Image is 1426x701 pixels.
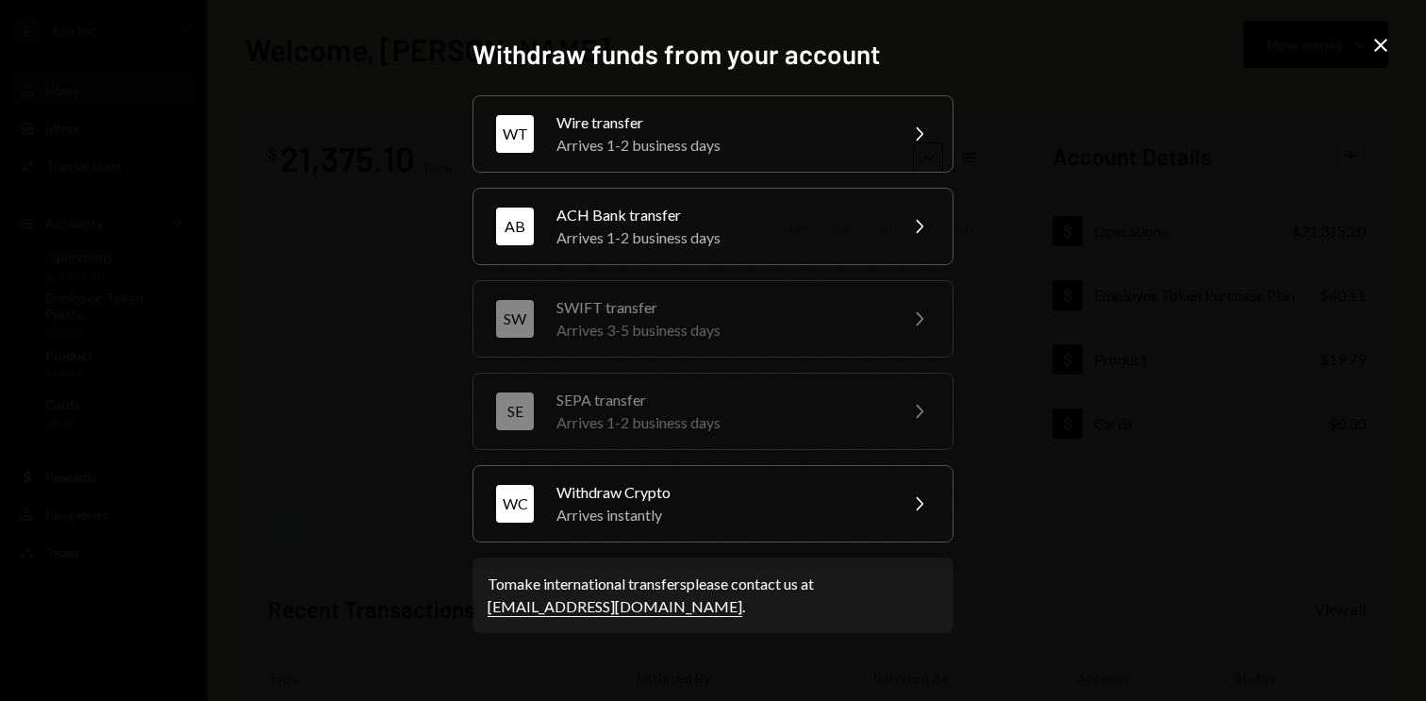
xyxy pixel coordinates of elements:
div: Withdraw Crypto [556,481,885,504]
h2: Withdraw funds from your account [473,36,953,73]
div: Arrives 3-5 business days [556,319,885,342]
div: Arrives instantly [556,504,885,526]
div: WT [496,115,534,153]
div: SW [496,300,534,338]
div: Arrives 1-2 business days [556,226,885,249]
a: [EMAIL_ADDRESS][DOMAIN_NAME] [488,597,742,617]
div: SE [496,392,534,430]
div: To make international transfers please contact us at . [488,573,938,618]
div: Wire transfer [556,111,885,134]
div: Arrives 1-2 business days [556,134,885,157]
button: WTWire transferArrives 1-2 business days [473,95,953,173]
div: Arrives 1-2 business days [556,411,885,434]
button: ABACH Bank transferArrives 1-2 business days [473,188,953,265]
button: WCWithdraw CryptoArrives instantly [473,465,953,542]
div: SEPA transfer [556,389,885,411]
div: SWIFT transfer [556,296,885,319]
button: SWSWIFT transferArrives 3-5 business days [473,280,953,358]
button: SESEPA transferArrives 1-2 business days [473,373,953,450]
div: WC [496,485,534,523]
div: AB [496,208,534,245]
div: ACH Bank transfer [556,204,885,226]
